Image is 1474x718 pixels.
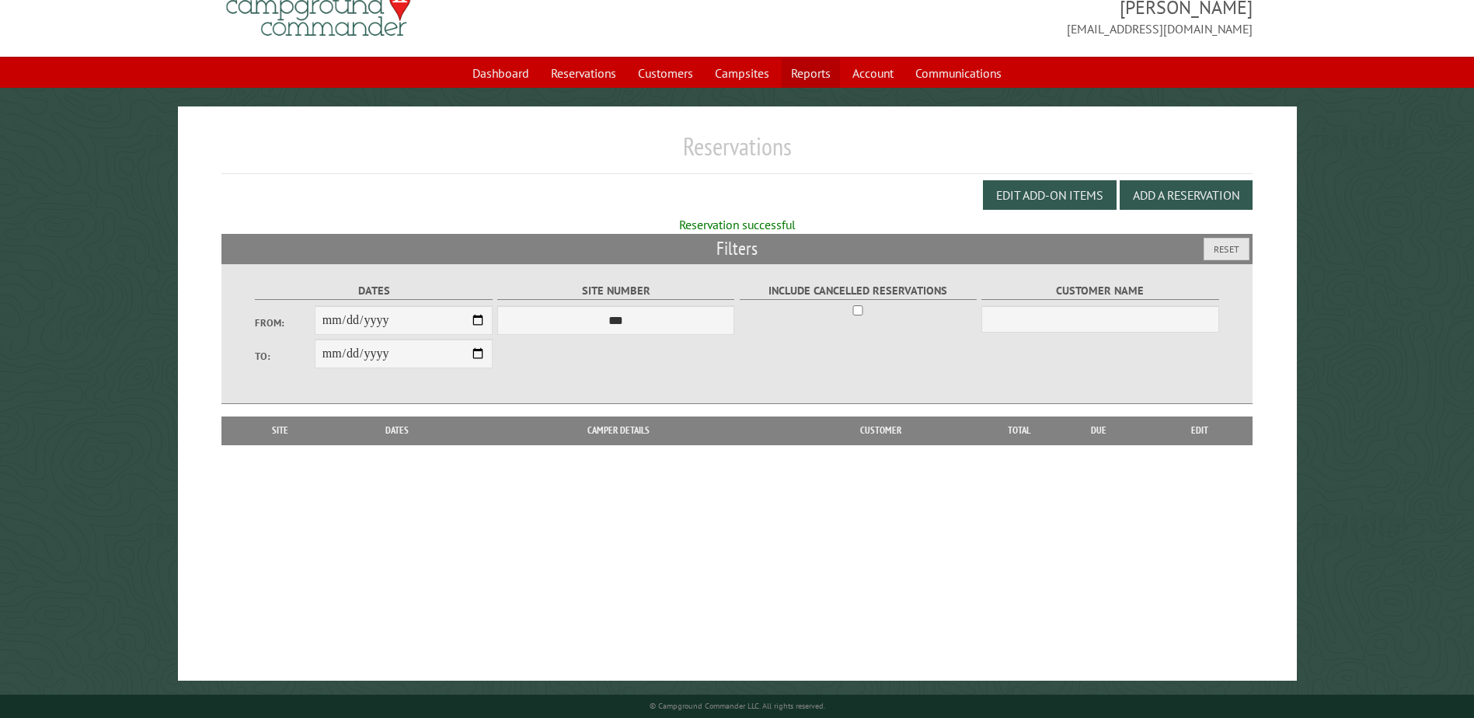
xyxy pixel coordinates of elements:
[1204,238,1249,260] button: Reset
[221,131,1252,174] h1: Reservations
[706,58,779,88] a: Campsites
[629,58,702,88] a: Customers
[773,417,988,444] th: Customer
[255,282,492,300] label: Dates
[542,58,625,88] a: Reservations
[464,417,773,444] th: Camper Details
[650,701,825,711] small: © Campground Commander LLC. All rights reserved.
[906,58,1011,88] a: Communications
[255,349,314,364] label: To:
[981,282,1218,300] label: Customer Name
[782,58,840,88] a: Reports
[843,58,903,88] a: Account
[255,315,314,330] label: From:
[983,180,1117,210] button: Edit Add-on Items
[740,282,977,300] label: Include Cancelled Reservations
[229,417,330,444] th: Site
[221,234,1252,263] h2: Filters
[497,282,734,300] label: Site Number
[463,58,538,88] a: Dashboard
[1148,417,1253,444] th: Edit
[988,417,1050,444] th: Total
[331,417,464,444] th: Dates
[221,216,1252,233] div: Reservation successful
[1120,180,1253,210] button: Add a Reservation
[1050,417,1148,444] th: Due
